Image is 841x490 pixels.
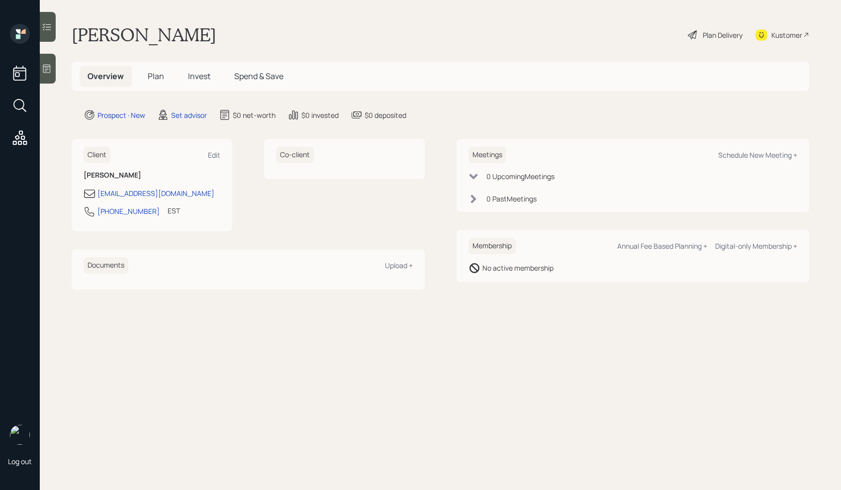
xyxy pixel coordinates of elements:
[703,30,743,40] div: Plan Delivery
[171,110,207,120] div: Set advisor
[208,150,220,160] div: Edit
[233,110,276,120] div: $0 net-worth
[276,147,314,163] h6: Co-client
[84,171,220,180] h6: [PERSON_NAME]
[468,147,506,163] h6: Meetings
[168,205,180,216] div: EST
[482,263,554,273] div: No active membership
[72,24,216,46] h1: [PERSON_NAME]
[771,30,802,40] div: Kustomer
[148,71,164,82] span: Plan
[84,257,128,274] h6: Documents
[8,457,32,466] div: Log out
[97,188,214,198] div: [EMAIL_ADDRESS][DOMAIN_NAME]
[301,110,339,120] div: $0 invested
[715,241,797,251] div: Digital-only Membership +
[617,241,707,251] div: Annual Fee Based Planning +
[486,194,537,204] div: 0 Past Meeting s
[88,71,124,82] span: Overview
[468,238,516,254] h6: Membership
[234,71,283,82] span: Spend & Save
[188,71,210,82] span: Invest
[365,110,406,120] div: $0 deposited
[718,150,797,160] div: Schedule New Meeting +
[97,206,160,216] div: [PHONE_NUMBER]
[10,425,30,445] img: retirable_logo.png
[486,171,555,182] div: 0 Upcoming Meeting s
[97,110,145,120] div: Prospect · New
[385,261,413,270] div: Upload +
[84,147,110,163] h6: Client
